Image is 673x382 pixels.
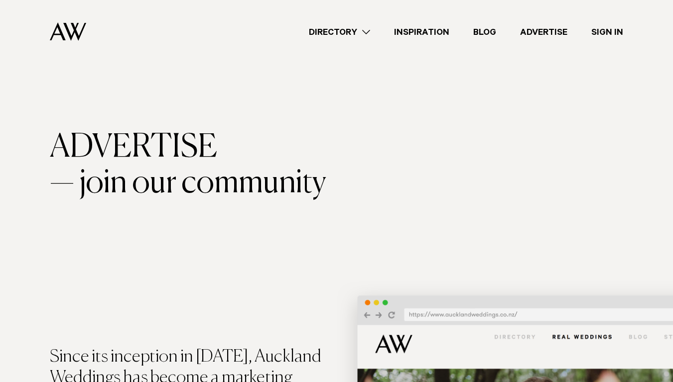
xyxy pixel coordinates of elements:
[461,25,508,39] a: Blog
[50,130,623,166] div: Advertise
[50,22,86,41] img: Auckland Weddings Logo
[297,25,382,39] a: Directory
[508,25,579,39] a: Advertise
[382,25,461,39] a: Inspiration
[50,166,74,201] span: —
[579,25,635,39] a: Sign In
[79,166,326,201] span: join our community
